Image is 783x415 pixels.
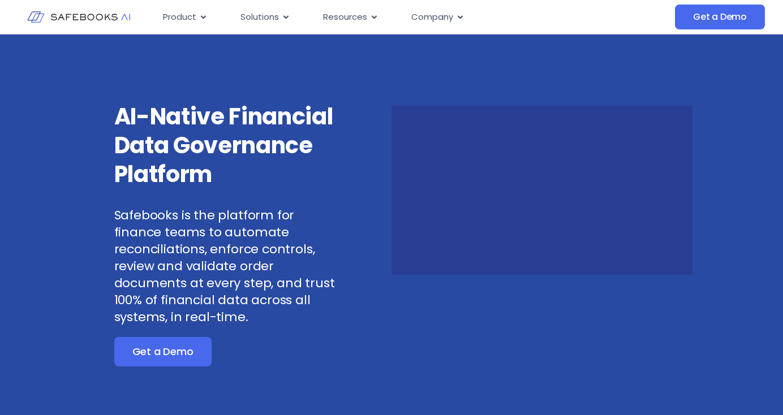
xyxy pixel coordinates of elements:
h3: AI-Native Financial Data Governance Platform [114,102,340,189]
span: Product [163,11,196,24]
span: Get a Demo [693,11,747,23]
div: Menu Toggle [154,6,596,28]
span: Resources [323,11,367,24]
nav: Menu [154,6,596,28]
span: Solutions [240,11,279,24]
span: Get a Demo [132,346,193,357]
a: Get a Demo [114,337,212,366]
p: Safebooks is the platform for finance teams to automate reconciliations, enforce controls, review... [114,207,340,326]
span: Company [411,11,453,24]
a: Get a Demo [675,5,765,29]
